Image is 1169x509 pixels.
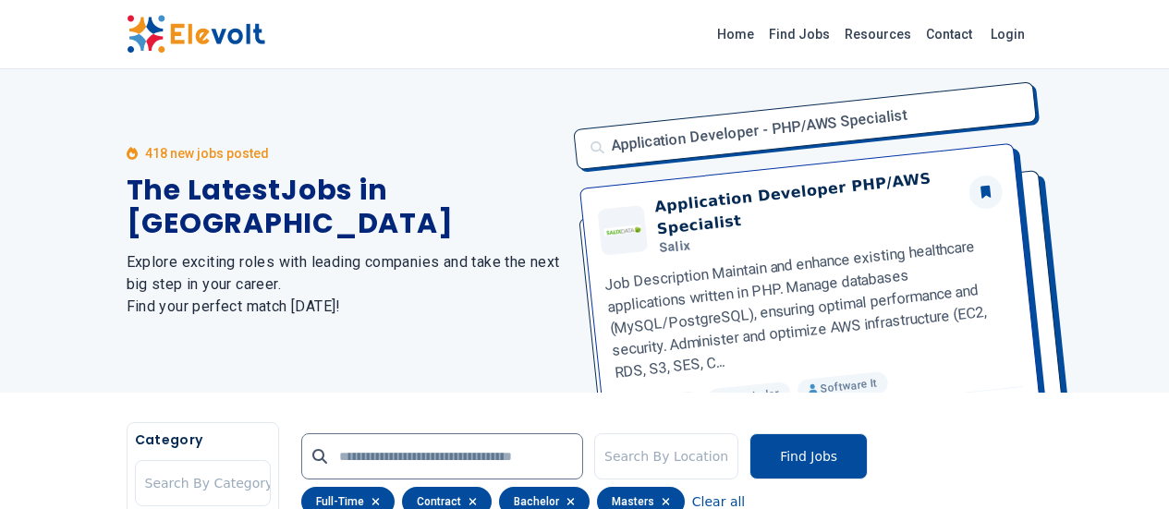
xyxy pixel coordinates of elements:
button: Find Jobs [749,433,868,479]
h1: The Latest Jobs in [GEOGRAPHIC_DATA] [127,174,563,240]
a: Home [710,19,761,49]
img: Elevolt [127,15,265,54]
a: Login [980,16,1036,53]
a: Find Jobs [761,19,837,49]
h5: Category [135,430,271,449]
p: 418 new jobs posted [145,144,269,163]
a: Resources [837,19,919,49]
h2: Explore exciting roles with leading companies and take the next big step in your career. Find you... [127,251,563,318]
a: Contact [919,19,980,49]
